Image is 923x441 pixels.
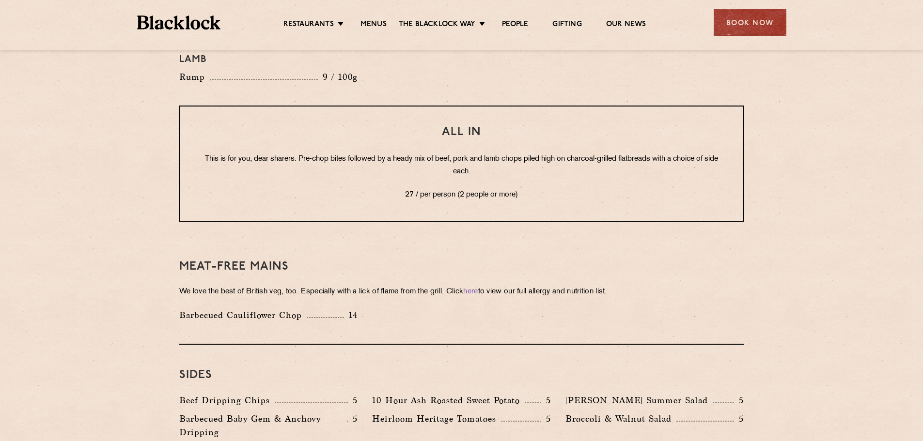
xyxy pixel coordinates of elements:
[714,9,786,36] div: Book Now
[179,412,347,439] p: Barbecued Baby Gem & Anchovy Dripping
[179,285,744,299] p: We love the best of British veg, too. Especially with a lick of flame from the grill. Click to vi...
[348,394,358,407] p: 5
[606,20,646,30] a: Our News
[179,369,744,381] h3: Sides
[734,394,744,407] p: 5
[179,260,744,273] h3: Meat-Free mains
[179,54,744,65] h4: Lamb
[344,309,358,321] p: 14
[283,20,334,30] a: Restaurants
[179,308,307,322] p: Barbecued Cauliflower Chop
[318,71,358,83] p: 9 / 100g
[463,288,478,295] a: here
[502,20,528,30] a: People
[399,20,475,30] a: The Blacklock Way
[541,412,551,425] p: 5
[372,412,501,426] p: Heirloom Heritage Tomatoes
[200,126,723,138] h3: All In
[200,189,723,201] p: 27 / per person (2 people or more)
[137,15,221,30] img: BL_Textured_Logo-footer-cropped.svg
[348,412,358,425] p: 5
[200,153,723,178] p: This is for you, dear sharers. Pre-chop bites followed by a heady mix of beef, pork and lamb chop...
[372,394,525,407] p: 10 Hour Ash Roasted Sweet Potato
[179,394,275,407] p: Beef Dripping Chips
[360,20,387,30] a: Menus
[565,394,713,407] p: [PERSON_NAME] Summer Salad
[179,70,210,84] p: Rump
[734,412,744,425] p: 5
[565,412,676,426] p: Broccoli & Walnut Salad
[552,20,581,30] a: Gifting
[541,394,551,407] p: 5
